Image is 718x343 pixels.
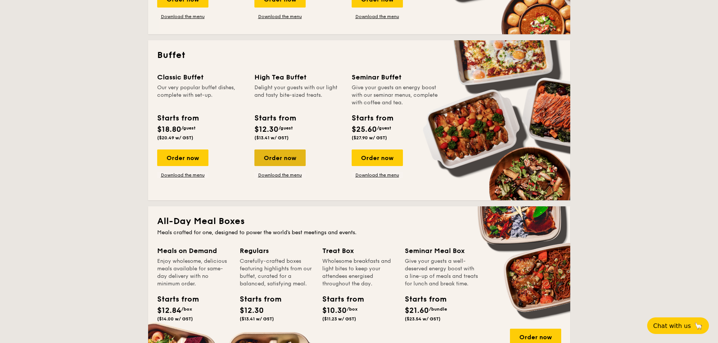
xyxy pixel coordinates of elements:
[181,306,192,312] span: /box
[254,72,343,82] div: High Tea Buffet
[157,113,198,124] div: Starts from
[157,125,181,134] span: $18.80
[157,258,231,288] div: Enjoy wholesome, delicious meals available for same-day delivery with no minimum order.
[157,245,231,256] div: Meals on Demand
[322,306,347,315] span: $10.30
[405,306,429,315] span: $21.60
[405,258,478,288] div: Give your guests a well-deserved energy boost with a line-up of meals and treats for lunch and br...
[647,317,709,334] button: Chat with us🦙
[352,172,403,178] a: Download the menu
[240,316,274,322] span: ($13.41 w/ GST)
[653,322,691,329] span: Chat with us
[254,14,306,20] a: Download the menu
[322,258,396,288] div: Wholesome breakfasts and light bites to keep your attendees energised throughout the day.
[347,306,358,312] span: /box
[352,72,440,82] div: Seminar Buffet
[254,113,295,124] div: Starts from
[352,14,403,20] a: Download the menu
[279,125,293,131] span: /guest
[254,84,343,107] div: Delight your guests with our light and tasty bite-sized treats.
[405,316,441,322] span: ($23.54 w/ GST)
[322,245,396,256] div: Treat Box
[157,172,208,178] a: Download the menu
[240,245,313,256] div: Regulars
[157,149,208,166] div: Order now
[157,84,245,107] div: Our very popular buffet dishes, complete with set-up.
[377,125,391,131] span: /guest
[157,215,561,227] h2: All-Day Meal Boxes
[157,14,208,20] a: Download the menu
[429,306,447,312] span: /bundle
[352,113,393,124] div: Starts from
[405,245,478,256] div: Seminar Meal Box
[240,258,313,288] div: Carefully-crafted boxes featuring highlights from our buffet, curated for a balanced, satisfying ...
[240,306,264,315] span: $12.30
[157,306,181,315] span: $12.84
[405,294,439,305] div: Starts from
[157,72,245,82] div: Classic Buffet
[254,125,279,134] span: $12.30
[240,294,274,305] div: Starts from
[157,294,191,305] div: Starts from
[254,149,306,166] div: Order now
[157,135,193,140] span: ($20.49 w/ GST)
[181,125,196,131] span: /guest
[157,49,561,61] h2: Buffet
[322,294,356,305] div: Starts from
[157,316,193,322] span: ($14.00 w/ GST)
[254,172,306,178] a: Download the menu
[352,84,440,107] div: Give your guests an energy boost with our seminar menus, complete with coffee and tea.
[322,316,356,322] span: ($11.23 w/ GST)
[352,125,377,134] span: $25.60
[352,135,387,140] span: ($27.90 w/ GST)
[254,135,289,140] span: ($13.41 w/ GST)
[352,149,403,166] div: Order now
[694,322,703,330] span: 🦙
[157,229,561,236] div: Meals crafted for one, designed to power the world's best meetings and events.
